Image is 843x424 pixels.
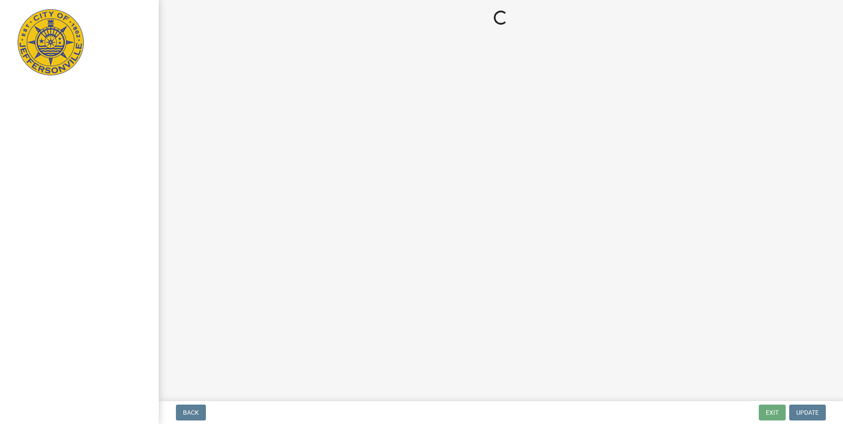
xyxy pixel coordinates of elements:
button: Back [176,405,206,420]
span: Update [796,409,819,416]
span: Back [183,409,199,416]
button: Exit [759,405,786,420]
img: City of Jeffersonville, Indiana [18,9,84,75]
button: Update [789,405,826,420]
